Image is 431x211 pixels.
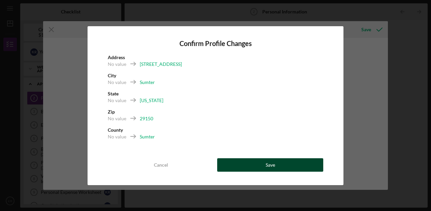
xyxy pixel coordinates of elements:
[108,109,115,115] b: Zip
[108,91,119,96] b: State
[154,158,168,172] div: Cancel
[108,79,126,86] div: No value
[140,133,155,140] div: Sumter
[217,158,323,172] button: Save
[140,79,155,86] div: Sumter
[140,97,163,104] div: [US_STATE]
[108,73,116,78] b: City
[108,61,126,68] div: No value
[140,61,182,68] div: [STREET_ADDRESS]
[140,115,153,122] div: 29150
[108,133,126,140] div: No value
[108,97,126,104] div: No value
[108,115,126,122] div: No value
[108,158,214,172] button: Cancel
[266,158,275,172] div: Save
[108,127,123,133] b: County
[108,54,125,60] b: Address
[108,40,323,47] h4: Confirm Profile Changes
